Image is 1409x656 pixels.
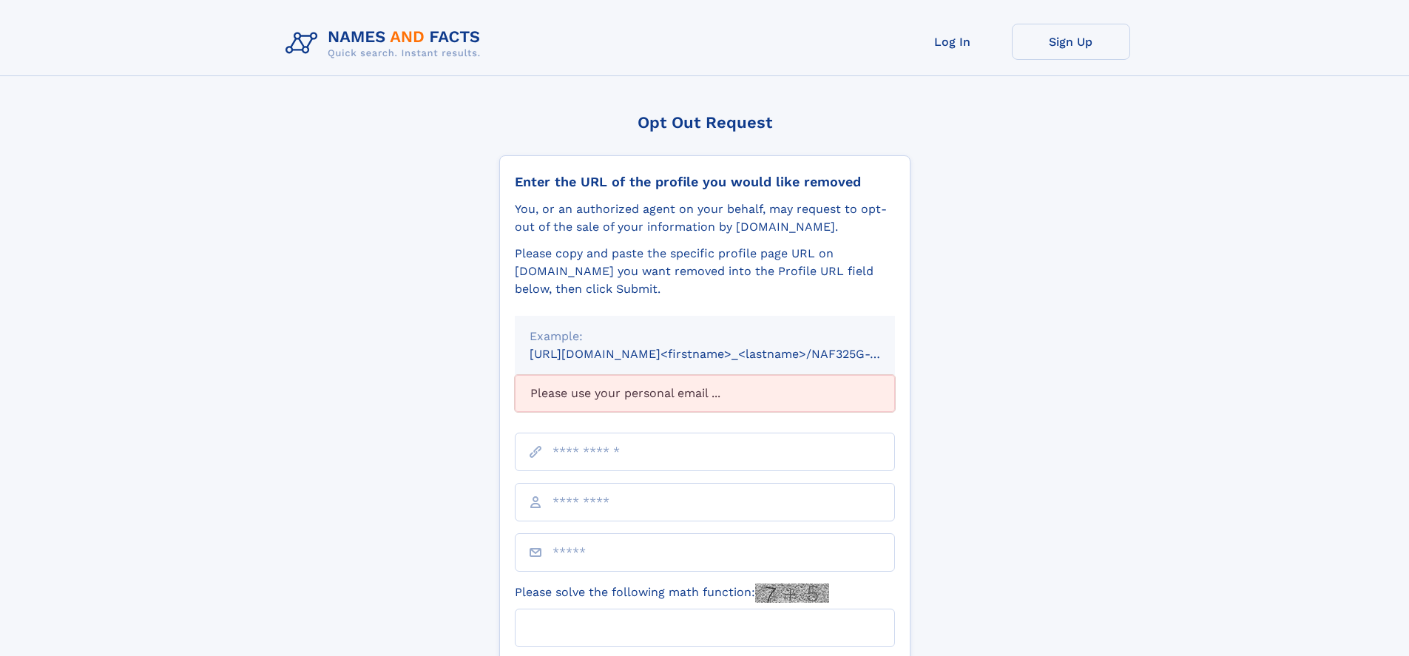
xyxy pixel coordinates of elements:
small: [URL][DOMAIN_NAME]<firstname>_<lastname>/NAF325G-xxxxxxxx [530,347,923,361]
a: Log In [893,24,1012,60]
div: Enter the URL of the profile you would like removed [515,174,895,190]
label: Please solve the following math function: [515,584,829,603]
div: Please use your personal email ... [515,375,895,412]
div: Please copy and paste the specific profile page URL on [DOMAIN_NAME] you want removed into the Pr... [515,245,895,298]
div: You, or an authorized agent on your behalf, may request to opt-out of the sale of your informatio... [515,200,895,236]
div: Example: [530,328,880,345]
a: Sign Up [1012,24,1130,60]
div: Opt Out Request [499,113,910,132]
img: Logo Names and Facts [280,24,493,64]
